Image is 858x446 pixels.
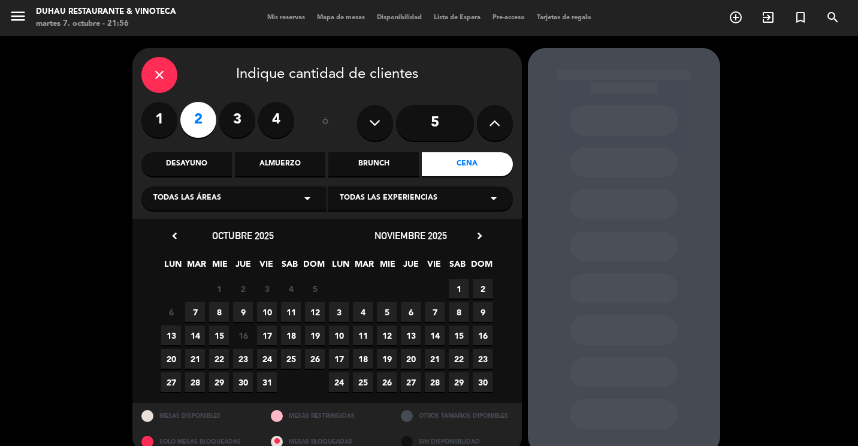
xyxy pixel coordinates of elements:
span: MAR [354,257,374,277]
i: search [826,10,840,25]
span: Tarjetas de regalo [531,14,597,21]
span: 23 [233,349,253,369]
span: 27 [401,372,421,392]
span: 30 [473,372,493,392]
span: JUE [401,257,421,277]
i: arrow_drop_down [487,191,501,206]
span: 28 [425,372,445,392]
span: Todas las áreas [153,192,221,204]
span: 4 [353,302,373,322]
span: VIE [256,257,276,277]
span: noviembre 2025 [374,230,447,242]
span: 24 [257,349,277,369]
label: 3 [219,102,255,138]
span: 25 [353,372,373,392]
label: 1 [141,102,177,138]
span: 18 [353,349,373,369]
span: DOM [303,257,323,277]
span: 16 [473,326,493,345]
span: 4 [281,279,301,299]
span: 15 [209,326,229,345]
span: 27 [161,372,181,392]
span: 22 [449,349,469,369]
label: 2 [180,102,216,138]
span: 1 [209,279,229,299]
span: LUN [331,257,351,277]
div: MESAS DISPONIBLES [132,403,262,429]
span: MIE [210,257,229,277]
span: 9 [233,302,253,322]
span: 30 [233,372,253,392]
span: 23 [473,349,493,369]
span: 5 [377,302,397,322]
span: VIE [424,257,444,277]
div: Almuerzo [235,152,325,176]
i: chevron_left [168,230,181,242]
span: 21 [185,349,205,369]
span: 26 [377,372,397,392]
span: 1 [449,279,469,299]
span: 14 [425,326,445,345]
span: 10 [257,302,277,322]
span: 3 [257,279,277,299]
span: 12 [377,326,397,345]
span: 20 [401,349,421,369]
span: SAB [280,257,300,277]
span: 29 [449,372,469,392]
span: 7 [185,302,205,322]
span: 12 [305,302,325,322]
label: 4 [258,102,294,138]
span: MIE [377,257,397,277]
div: Desayuno [141,152,232,176]
div: Duhau Restaurante & Vinoteca [36,6,176,18]
span: 6 [161,302,181,322]
i: menu [9,7,27,25]
span: Mis reservas [261,14,311,21]
span: 11 [281,302,301,322]
span: 14 [185,326,205,345]
span: 8 [209,302,229,322]
div: Cena [422,152,512,176]
span: 28 [185,372,205,392]
i: arrow_drop_down [300,191,315,206]
span: 15 [449,326,469,345]
button: menu [9,7,27,29]
span: Mapa de mesas [311,14,371,21]
i: exit_to_app [761,10,775,25]
i: turned_in_not [793,10,808,25]
span: SAB [448,257,467,277]
div: martes 7. octubre - 21:56 [36,18,176,30]
span: 21 [425,349,445,369]
div: OTROS TAMAÑOS DIPONIBLES [392,403,522,429]
span: Todas las experiencias [340,192,437,204]
span: 7 [425,302,445,322]
span: 10 [329,326,349,345]
span: 25 [281,349,301,369]
span: 20 [161,349,181,369]
span: 8 [449,302,469,322]
span: DOM [471,257,491,277]
span: 2 [233,279,253,299]
div: Indique cantidad de clientes [141,57,513,93]
span: 24 [329,372,349,392]
span: 13 [401,326,421,345]
span: octubre 2025 [212,230,274,242]
span: 13 [161,326,181,345]
span: 29 [209,372,229,392]
i: close [152,68,167,82]
span: 6 [401,302,421,322]
span: Pre-acceso [487,14,531,21]
span: 17 [329,349,349,369]
span: LUN [163,257,183,277]
div: Brunch [328,152,419,176]
span: Disponibilidad [371,14,428,21]
span: 17 [257,326,277,345]
span: MAR [186,257,206,277]
span: 22 [209,349,229,369]
span: 31 [257,372,277,392]
i: chevron_right [473,230,486,242]
span: 16 [233,326,253,345]
span: 19 [305,326,325,345]
div: MESAS RESTRINGIDAS [262,403,392,429]
span: 3 [329,302,349,322]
